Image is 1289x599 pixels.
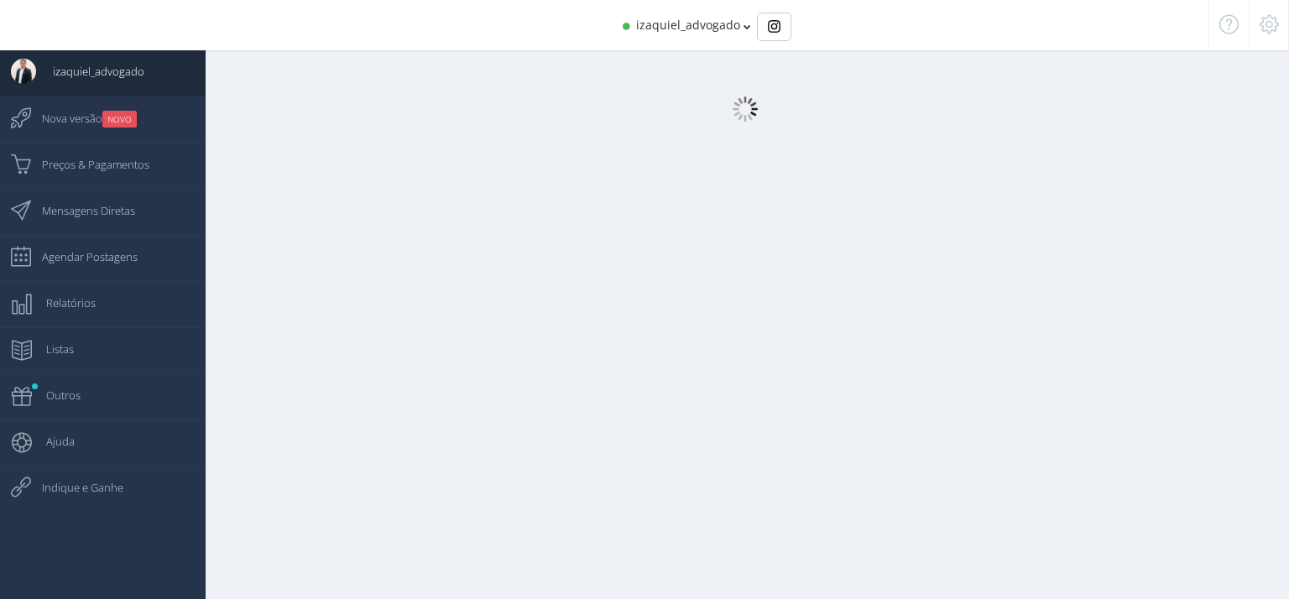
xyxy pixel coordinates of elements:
span: izaquiel_advogado [636,17,740,33]
span: Agendar Postagens [25,236,138,278]
img: User Image [11,59,36,84]
span: Ajuda [29,420,75,462]
span: Outros [29,374,81,416]
div: Basic example [757,13,791,41]
span: Indique e Ganhe [25,466,123,508]
span: izaquiel_advogado [36,50,144,92]
img: Instagram_simple_icon.svg [768,20,780,33]
span: Preços & Pagamentos [25,143,149,185]
img: loader.gif [733,96,758,122]
span: Listas [29,328,74,370]
span: Mensagens Diretas [25,190,135,232]
span: Relatórios [29,282,96,324]
span: Nova versão [25,97,137,139]
small: NOVO [102,111,137,128]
